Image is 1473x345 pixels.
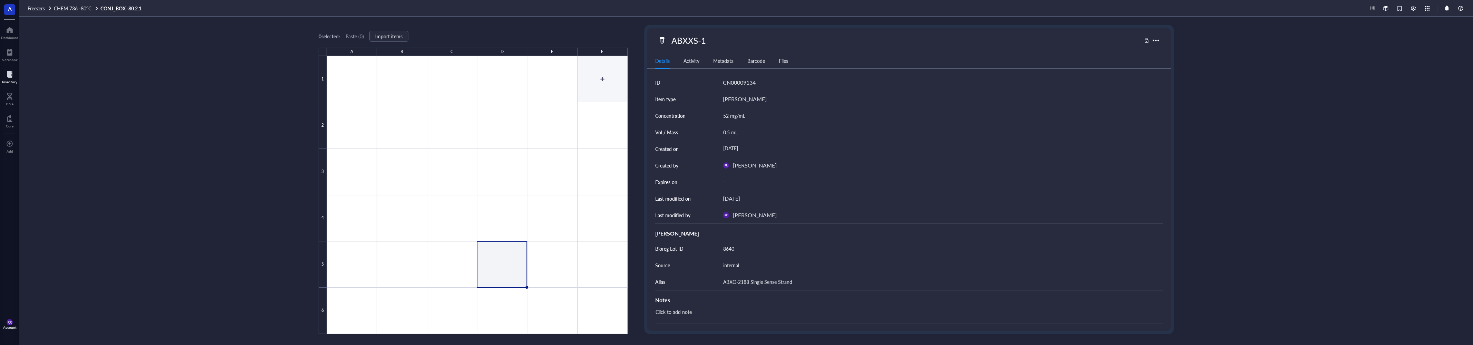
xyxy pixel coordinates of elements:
[655,211,690,219] div: Last modified by
[655,79,660,86] div: ID
[720,258,1160,272] div: internal
[655,296,1163,304] div: Notes
[655,162,678,169] div: Created by
[652,307,1160,324] div: Click to add note
[551,47,553,56] div: E
[450,47,453,56] div: C
[684,57,699,65] div: Activity
[655,112,686,119] div: Concentration
[747,57,765,65] div: Barcode
[319,148,327,195] div: 3
[346,31,364,42] button: Paste (0)
[100,5,143,11] a: CONJ_BOX -80.2.1
[601,47,603,56] div: F
[28,5,45,12] span: Freezers
[713,57,734,65] div: Metadata
[655,229,1163,238] div: [PERSON_NAME]
[2,58,18,62] div: Notebook
[733,161,777,170] div: [PERSON_NAME]
[720,143,1160,155] div: [DATE]
[2,69,17,84] a: Inventory
[350,47,353,56] div: A
[724,164,727,167] span: RR
[779,57,788,65] div: Files
[720,125,1160,140] div: 0.5 mL
[655,278,665,286] div: Alias
[319,288,327,334] div: 6
[501,47,504,56] div: D
[7,149,13,153] div: Add
[319,241,327,288] div: 5
[3,325,17,329] div: Account
[720,275,1160,289] div: ABXO-2188 Single Sense Strand
[655,95,676,103] div: Item type
[724,213,727,217] span: RR
[2,47,18,62] a: Notebook
[655,145,679,153] div: Created on
[6,124,13,128] div: Core
[54,5,99,11] a: CHEM 736 -80°C
[6,113,13,128] a: Core
[8,4,12,13] span: A
[1,25,18,40] a: Dashboard
[28,5,52,11] a: Freezers
[1,36,18,40] div: Dashboard
[655,195,691,202] div: Last modified on
[655,57,670,65] div: Details
[2,80,17,84] div: Inventory
[400,47,403,56] div: B
[8,320,12,324] span: RR
[720,176,1160,188] div: -
[54,5,91,12] span: CHEM 736 -80°C
[720,241,1160,256] div: 8640
[6,91,14,106] a: DNA
[655,261,670,269] div: Source
[6,102,14,106] div: DNA
[723,194,740,203] div: [DATE]
[375,33,403,39] span: Import items
[668,33,709,48] div: ABXXS-1
[369,31,408,42] button: Import items
[655,178,677,186] div: Expires on
[733,211,777,220] div: [PERSON_NAME]
[319,195,327,241] div: 4
[655,128,678,136] div: Vol / Mass
[319,56,327,102] div: 1
[723,95,767,104] div: [PERSON_NAME]
[655,245,684,252] div: Bioreg Lot ID
[319,102,327,148] div: 2
[319,32,340,40] div: 0 selected:
[723,78,756,87] div: CN00009134
[720,108,1160,123] div: 52 mg/mL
